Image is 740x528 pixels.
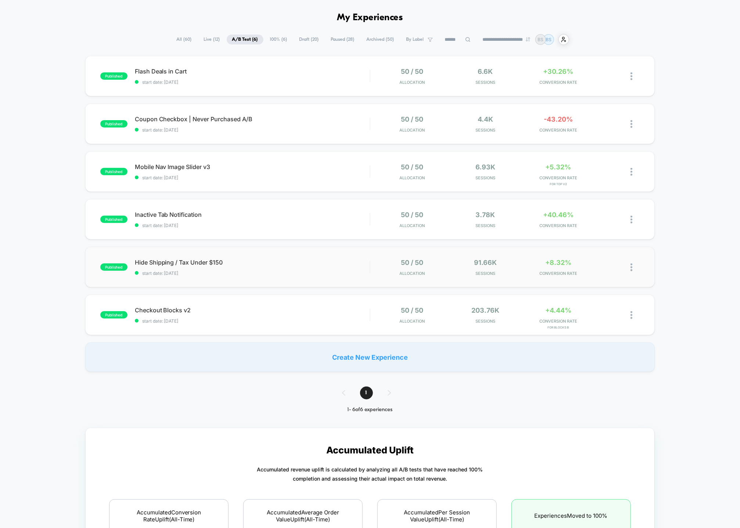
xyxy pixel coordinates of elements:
[478,115,493,123] span: 4.4k
[294,35,324,44] span: Draft ( 20 )
[100,311,127,319] span: published
[631,216,632,223] img: close
[545,306,571,314] span: +4.44%
[326,35,360,44] span: Paused ( 28 )
[135,127,370,133] span: start date: [DATE]
[451,271,520,276] span: Sessions
[524,175,593,180] span: CONVERSION RATE
[401,306,424,314] span: 50 / 50
[524,182,593,186] span: for Top v2
[257,465,483,483] p: Accumulated revenue uplift is calculated by analyzing all A/B tests that have reached 100% comple...
[401,68,424,75] span: 50 / 50
[631,168,632,176] img: close
[135,306,370,314] span: Checkout Blocks v2
[475,163,495,171] span: 6.93k
[135,318,370,324] span: start date: [DATE]
[135,163,370,170] span: Mobile Nav Image Slider v3
[474,259,497,266] span: 91.66k
[401,259,424,266] span: 50 / 50
[546,163,571,171] span: +5.32%
[543,68,574,75] span: +30.26%
[401,211,424,219] span: 50 / 50
[524,271,593,276] span: CONVERSION RATE
[631,263,632,271] img: close
[543,211,574,219] span: +40.46%
[387,509,487,523] span: Accumulated Per Session Value Uplift (All-Time)
[524,326,593,329] span: for Blocks B
[471,306,499,314] span: 203.76k
[100,263,127,271] span: published
[631,311,632,319] img: close
[135,68,370,75] span: Flash Deals in Cart
[545,259,571,266] span: +8.32%
[544,115,573,123] span: -43.20%
[451,223,520,228] span: Sessions
[227,35,263,44] span: A/B Test ( 6 )
[631,120,632,128] img: close
[546,37,552,42] p: BS
[171,35,197,44] span: All ( 60 )
[451,319,520,324] span: Sessions
[526,37,530,42] img: end
[265,35,293,44] span: 100% ( 6 )
[253,509,353,523] span: Accumulated Average Order Value Uplift (All-Time)
[119,509,219,523] span: Accumulated Conversion Rate Uplift (All-Time)
[85,342,655,372] div: Create New Experience
[451,127,520,133] span: Sessions
[198,35,226,44] span: Live ( 12 )
[401,163,424,171] span: 50 / 50
[326,445,414,456] p: Accumulated Uplift
[400,80,425,85] span: Allocation
[135,79,370,85] span: start date: [DATE]
[337,12,403,23] h1: My Experiences
[135,270,370,276] span: start date: [DATE]
[476,211,495,219] span: 3.78k
[400,319,425,324] span: Allocation
[100,120,127,127] span: published
[335,407,406,413] div: 1 - 6 of 6 experiences
[400,175,425,180] span: Allocation
[524,127,593,133] span: CONVERSION RATE
[524,80,593,85] span: CONVERSION RATE
[135,115,370,123] span: Coupon Checkbox | Never Purchased A/B
[400,223,425,228] span: Allocation
[631,72,632,80] img: close
[400,271,425,276] span: Allocation
[135,259,370,266] span: Hide Shipping / Tax Under $150
[451,80,520,85] span: Sessions
[538,37,543,42] p: BS
[400,127,425,133] span: Allocation
[524,223,593,228] span: CONVERSION RATE
[478,68,493,75] span: 6.6k
[100,168,127,175] span: published
[100,216,127,223] span: published
[524,319,593,324] span: CONVERSION RATE
[401,115,424,123] span: 50 / 50
[135,175,370,180] span: start date: [DATE]
[406,37,424,42] span: By Label
[135,223,370,228] span: start date: [DATE]
[100,72,127,80] span: published
[135,211,370,218] span: Inactive Tab Notification
[451,175,520,180] span: Sessions
[361,35,400,44] span: Archived ( 50 )
[535,512,608,519] span: Experiences Moved to 100%
[360,387,373,399] span: 1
